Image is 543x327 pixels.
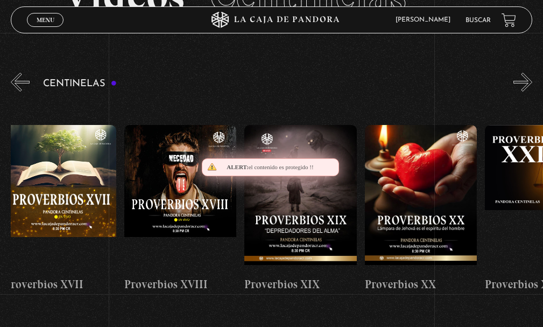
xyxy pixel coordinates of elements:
a: Proverbios XVIII [124,100,236,318]
a: View your shopping cart [502,13,516,27]
span: Menu [37,17,54,23]
span: [PERSON_NAME] [390,17,461,23]
h4: Proverbios XX [365,276,477,293]
a: Proverbios XVII [4,100,116,318]
a: Proverbios XIX [244,100,356,318]
a: Buscar [466,17,491,24]
span: Alert: [227,164,248,170]
h4: Proverbios XIX [244,276,356,293]
div: el contenido es protegido !! [202,158,339,176]
h3: Centinelas [43,79,117,89]
h4: Proverbios XVII [4,276,116,293]
span: Cerrar [33,26,58,33]
h4: Proverbios XVIII [124,276,236,293]
a: Proverbios XX [365,100,477,318]
button: Previous [11,73,30,92]
button: Next [513,73,532,92]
